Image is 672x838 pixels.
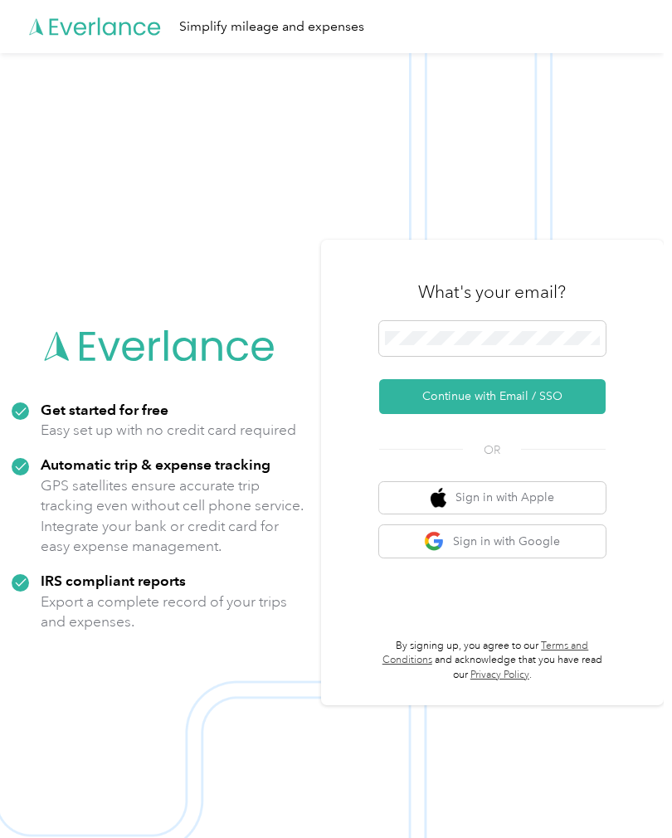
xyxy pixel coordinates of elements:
[41,456,270,473] strong: Automatic trip & expense tracking
[41,572,186,589] strong: IRS compliant reports
[179,17,364,37] div: Simplify mileage and expenses
[41,420,296,441] p: Easy set up with no credit card required
[463,441,521,459] span: OR
[470,669,529,681] a: Privacy Policy
[41,592,309,632] p: Export a complete record of your trips and expenses.
[424,531,445,552] img: google logo
[379,639,606,683] p: By signing up, you agree to our and acknowledge that you have read our .
[41,401,168,418] strong: Get started for free
[418,280,566,304] h3: What's your email?
[379,525,606,558] button: google logoSign in with Google
[41,475,309,557] p: GPS satellites ensure accurate trip tracking even without cell phone service. Integrate your bank...
[379,482,606,514] button: apple logoSign in with Apple
[379,379,606,414] button: Continue with Email / SSO
[431,488,447,509] img: apple logo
